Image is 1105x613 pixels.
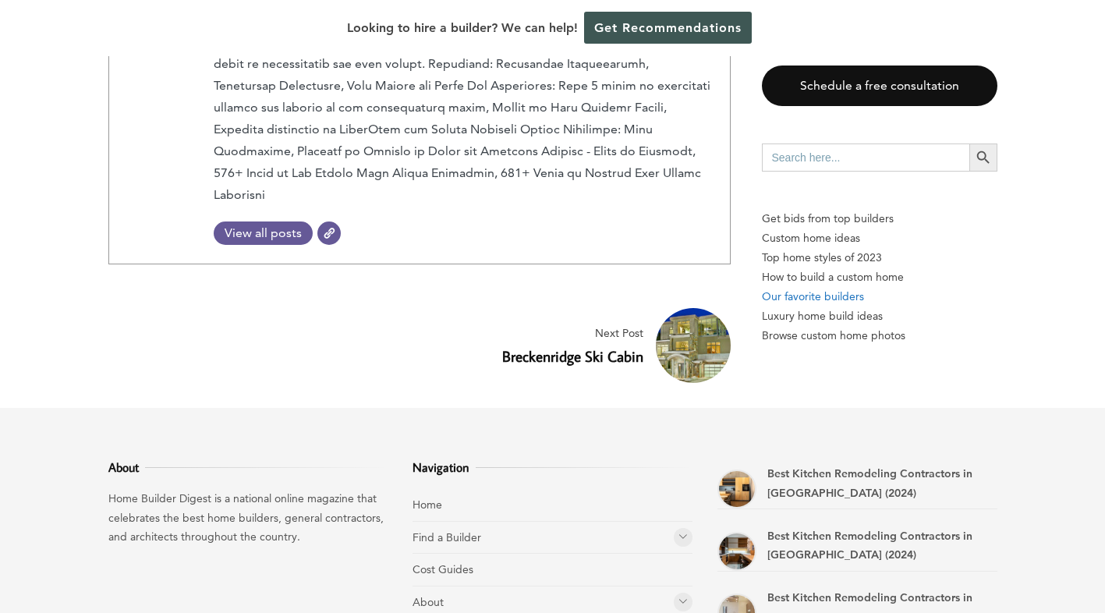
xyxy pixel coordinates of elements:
[762,268,997,287] a: How to build a custom home
[762,66,997,107] a: Schedule a free consultation
[502,346,643,366] a: Breckenridge Ski Cabin
[717,532,756,571] a: Best Kitchen Remodeling Contractors in Transylvania (2024)
[767,466,972,500] a: Best Kitchen Remodeling Contractors in [GEOGRAPHIC_DATA] (2024)
[584,12,752,44] a: Get Recommendations
[762,326,997,345] a: Browse custom home photos
[413,595,444,609] a: About
[108,324,643,343] span: Next Post
[317,221,341,245] a: Website
[762,306,997,326] a: Luxury home build ideas
[1027,535,1086,594] iframe: Drift Widget Chat Controller
[413,458,692,477] h3: Navigation
[108,489,388,547] p: Home Builder Digest is a national online magazine that celebrates the best home builders, general...
[762,248,997,268] a: Top home styles of 2023
[214,225,313,240] span: View all posts
[717,469,756,508] a: Best Kitchen Remodeling Contractors in Black Mountain (2024)
[762,209,997,229] p: Get bids from top builders
[214,221,313,245] a: View all posts
[762,144,969,172] input: Search here...
[762,229,997,248] a: Custom home ideas
[108,458,388,477] h3: About
[413,498,442,512] a: Home
[767,529,972,562] a: Best Kitchen Remodeling Contractors in [GEOGRAPHIC_DATA] (2024)
[762,287,997,306] a: Our favorite builders
[975,149,992,166] svg: Search
[413,530,481,544] a: Find a Builder
[413,562,473,576] a: Cost Guides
